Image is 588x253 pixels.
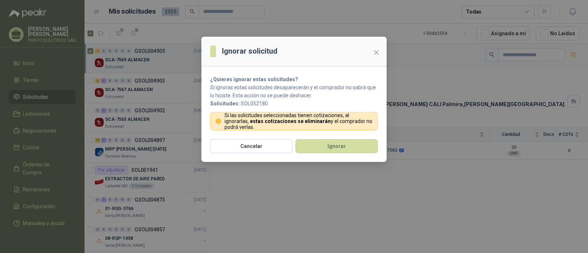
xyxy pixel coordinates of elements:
strong: estas cotizaciones se eliminarán [250,118,331,124]
p: SOL052180 [210,100,378,108]
strong: ¿Quieres ignorar estas solicitudes? [210,76,298,82]
span: close [373,50,379,55]
button: Close [370,47,382,58]
b: Solicitudes: [210,101,240,106]
h3: Ignorar solicitud [222,46,277,57]
p: Si ignoras estas solicitudes desaparecerán y el comprador no sabrá que lo hiciste. Esta acción no... [210,83,378,100]
button: Ignorar [295,139,378,153]
p: Si las solicitudes seleccionadas tienen cotizaciones, al ignorarlas, y el comprador no podrá verlas. [225,112,373,130]
button: Cancelar [210,139,293,153]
